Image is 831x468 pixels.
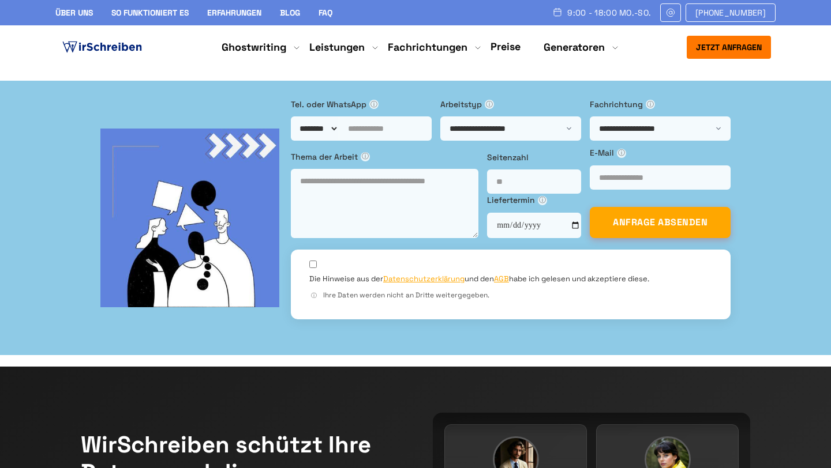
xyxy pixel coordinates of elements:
[291,150,478,163] label: Thema der Arbeit
[319,7,332,18] a: FAQ
[60,39,144,56] img: logo ghostwriter-österreich
[309,290,712,301] div: Ihre Daten werden nicht an Dritte weitergegeben.
[309,291,319,300] span: ⓘ
[100,129,279,307] img: bg
[55,7,93,18] a: Über uns
[590,207,731,238] button: ANFRAGE ABSENDEN
[280,7,300,18] a: Blog
[617,149,626,158] span: ⓘ
[491,40,521,53] a: Preise
[111,7,189,18] a: So funktioniert es
[440,98,581,111] label: Arbeitstyp
[665,8,676,17] img: Email
[590,146,731,159] label: E-Mail
[369,100,379,109] span: ⓘ
[494,274,509,284] a: AGB
[538,196,547,205] span: ⓘ
[567,8,651,17] span: 9:00 - 18:00 Mo.-So.
[222,40,286,54] a: Ghostwriting
[487,194,581,206] label: Liefertermin
[695,8,766,17] span: [PHONE_NUMBER]
[291,98,432,111] label: Tel. oder WhatsApp
[686,3,776,22] a: [PHONE_NUMBER]
[687,36,771,59] button: Jetzt anfragen
[485,100,494,109] span: ⓘ
[544,40,605,54] a: Generatoren
[552,7,563,17] img: Schedule
[383,274,465,284] a: Datenschutzerklärung
[309,40,365,54] a: Leistungen
[361,152,370,161] span: ⓘ
[646,100,655,109] span: ⓘ
[388,40,467,54] a: Fachrichtungen
[207,7,261,18] a: Erfahrungen
[487,151,581,164] label: Seitenzahl
[309,274,649,284] label: Die Hinweise aus der und den habe ich gelesen und akzeptiere diese.
[590,98,731,111] label: Fachrichtung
